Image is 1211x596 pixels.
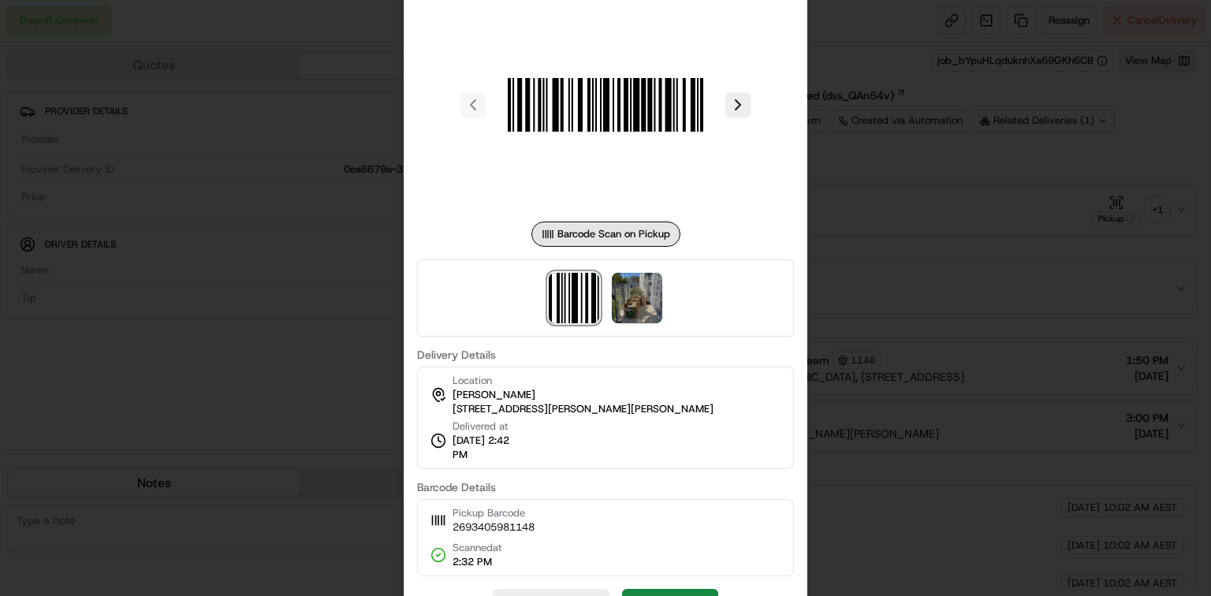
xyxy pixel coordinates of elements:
[612,273,662,323] img: photo_proof_of_delivery image
[531,222,680,247] div: Barcode Scan on Pickup
[417,482,794,493] label: Barcode Details
[549,273,599,323] img: barcode_scan_on_pickup image
[417,349,794,360] label: Delivery Details
[453,541,502,555] span: Scanned at
[453,506,535,520] span: Pickup Barcode
[453,434,525,462] span: [DATE] 2:42 PM
[453,419,525,434] span: Delivered at
[453,388,535,402] span: [PERSON_NAME]
[453,555,502,569] span: 2:32 PM
[453,520,535,535] span: 2693405981148
[453,402,714,416] span: [STREET_ADDRESS][PERSON_NAME][PERSON_NAME]
[453,374,492,388] span: Location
